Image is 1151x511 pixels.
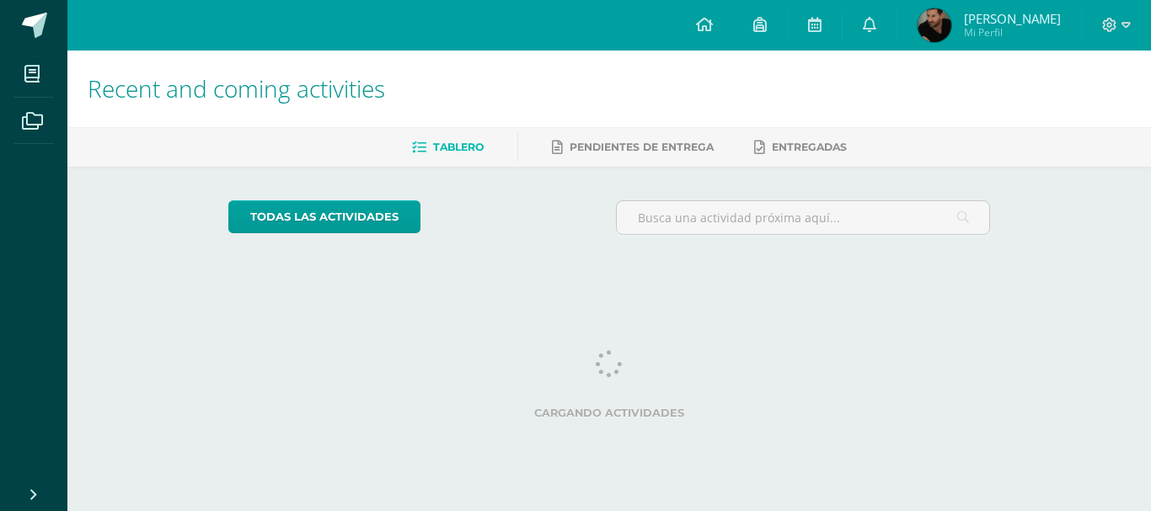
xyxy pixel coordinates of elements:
[433,141,484,153] span: Tablero
[228,407,991,419] label: Cargando actividades
[772,141,847,153] span: Entregadas
[964,10,1061,27] span: [PERSON_NAME]
[228,200,420,233] a: todas las Actividades
[964,25,1061,40] span: Mi Perfil
[570,141,714,153] span: Pendientes de entrega
[754,134,847,161] a: Entregadas
[412,134,484,161] a: Tablero
[918,8,951,42] img: 7c84f2bd84e836bf0d871e2ed4d9f981.png
[617,201,990,234] input: Busca una actividad próxima aquí...
[88,72,385,104] span: Recent and coming activities
[552,134,714,161] a: Pendientes de entrega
